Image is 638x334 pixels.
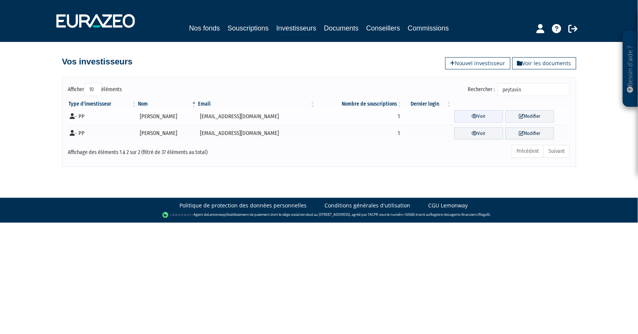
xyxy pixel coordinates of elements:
td: - PP [68,108,138,125]
th: &nbsp; [452,100,570,108]
a: Politique de protection des données personnelles [180,202,307,209]
a: Modifier [505,127,554,140]
a: Voir les documents [512,57,576,69]
a: Voir [454,127,503,140]
th: Email : activer pour trier la colonne par ordre croissant [197,100,316,108]
a: Investisseurs [276,23,316,35]
img: logo-lemonway.png [162,211,192,219]
a: Conditions générales d'utilisation [325,202,411,209]
a: Nos fonds [189,23,220,34]
img: 1732889491-logotype_eurazeo_blanc_rvb.png [56,14,135,28]
a: Documents [324,23,359,34]
td: - PP [68,125,138,142]
td: [EMAIL_ADDRESS][DOMAIN_NAME] [197,125,316,142]
div: Affichage des éléments 1 à 2 sur 2 (filtré de 37 éléments au total) [68,144,271,156]
input: Rechercher : [498,83,570,96]
select: Afficheréléments [85,83,102,96]
a: Souscriptions [227,23,269,34]
label: Afficher éléments [68,83,122,96]
div: - Agent de (établissement de paiement dont le siège social est situé au [STREET_ADDRESS], agréé p... [8,211,630,219]
th: Nom : activer pour trier la colonne par ordre d&eacute;croissant [137,100,197,108]
a: Voir [454,110,503,123]
td: [PERSON_NAME] [137,108,197,125]
label: Rechercher : [468,83,570,96]
td: [PERSON_NAME] [137,125,197,142]
a: CGU Lemonway [429,202,468,209]
td: 1 [316,108,403,125]
th: Dernier login : activer pour trier la colonne par ordre croissant [403,100,452,108]
td: [EMAIL_ADDRESS][DOMAIN_NAME] [197,108,316,125]
a: Modifier [505,110,554,123]
a: Conseillers [366,23,400,34]
a: Nouvel investisseur [445,57,510,69]
p: Besoin d'aide ? [626,35,635,103]
td: 1 [316,125,403,142]
h4: Vos investisseurs [62,57,133,66]
a: Registre des agents financiers (Regafi) [430,212,490,217]
a: Commissions [408,23,449,34]
a: Lemonway [208,212,225,217]
th: Type d'investisseur : activer pour trier la colonne par ordre croissant [68,100,138,108]
th: Nombre de souscriptions : activer pour trier la colonne par ordre croissant [316,100,403,108]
